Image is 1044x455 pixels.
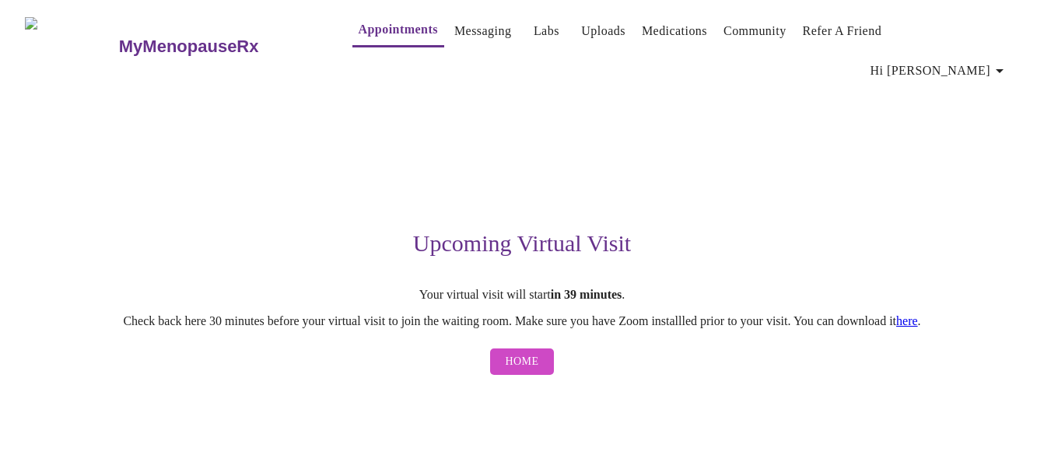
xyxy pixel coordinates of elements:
[581,20,625,42] a: Uploads
[534,20,559,42] a: Labs
[506,352,539,372] span: Home
[896,314,918,327] a: here
[43,288,1001,302] p: Your virtual visit will start .
[448,16,517,47] button: Messaging
[454,20,511,42] a: Messaging
[551,288,622,301] strong: in 39 minutes
[717,16,793,47] button: Community
[119,37,259,57] h3: MyMenopauseRx
[359,19,438,40] a: Appointments
[636,16,713,47] button: Medications
[490,348,555,376] button: Home
[43,314,1001,328] p: Check back here 30 minutes before your virtual visit to join the waiting room. Make sure you have...
[25,17,117,75] img: MyMenopauseRx Logo
[486,341,559,383] a: Home
[352,14,444,47] button: Appointments
[43,230,1001,257] h3: Upcoming Virtual Visit
[723,20,787,42] a: Community
[871,60,1009,82] span: Hi [PERSON_NAME]
[642,20,707,42] a: Medications
[803,20,882,42] a: Refer a Friend
[117,19,321,74] a: MyMenopauseRx
[797,16,888,47] button: Refer a Friend
[521,16,571,47] button: Labs
[575,16,632,47] button: Uploads
[864,55,1015,86] button: Hi [PERSON_NAME]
